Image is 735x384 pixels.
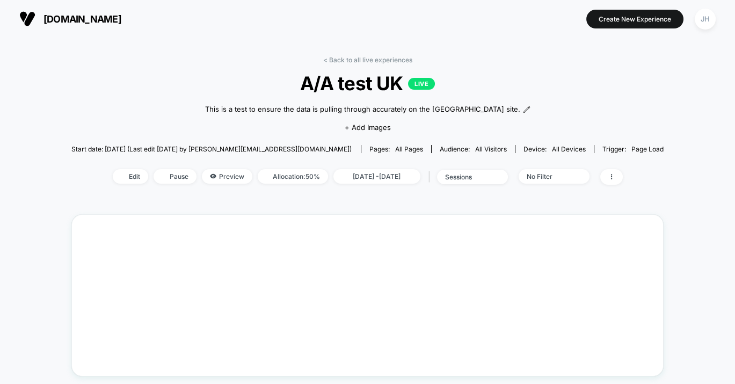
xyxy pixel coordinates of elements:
div: Pages: [369,145,423,153]
button: Create New Experience [586,10,683,28]
span: A/A test UK [101,72,634,95]
span: Start date: [DATE] (Last edit [DATE] by [PERSON_NAME][EMAIL_ADDRESS][DOMAIN_NAME]) [71,145,352,153]
span: All Visitors [475,145,507,153]
button: JH [692,8,719,30]
span: [DOMAIN_NAME] [43,13,121,25]
div: Trigger: [602,145,664,153]
span: Device: [515,145,594,153]
div: No Filter [527,172,570,180]
span: Edit [113,169,148,184]
a: < Back to all live experiences [323,56,412,64]
span: Allocation: 50% [258,169,328,184]
div: Audience: [440,145,507,153]
img: Visually logo [19,11,35,27]
span: all devices [552,145,586,153]
button: [DOMAIN_NAME] [16,10,125,27]
span: | [426,169,437,185]
div: JH [695,9,716,30]
div: sessions [445,173,488,181]
span: + Add Images [345,123,391,132]
p: LIVE [408,78,435,90]
span: This is a test to ensure the data is pulling through accurately on the [GEOGRAPHIC_DATA] site. [205,104,520,115]
span: Page Load [631,145,664,153]
span: Pause [154,169,197,184]
span: Preview [202,169,252,184]
span: all pages [395,145,423,153]
span: [DATE] - [DATE] [333,169,420,184]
